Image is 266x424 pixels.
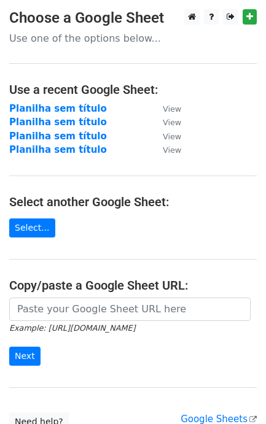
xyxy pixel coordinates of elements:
[9,82,257,97] h4: Use a recent Google Sheet:
[163,118,181,127] small: View
[9,278,257,293] h4: Copy/paste a Google Sheet URL:
[151,117,181,128] a: View
[9,218,55,237] a: Select...
[205,365,266,424] iframe: Chat Widget
[9,195,257,209] h4: Select another Google Sheet:
[9,103,107,114] a: Planilha sem título
[9,298,251,321] input: Paste your Google Sheet URL here
[151,144,181,155] a: View
[151,103,181,114] a: View
[9,323,135,333] small: Example: [URL][DOMAIN_NAME]
[9,131,107,142] a: Planilha sem título
[151,131,181,142] a: View
[163,145,181,155] small: View
[9,117,107,128] a: Planilha sem título
[9,9,257,27] h3: Choose a Google Sheet
[9,144,107,155] a: Planilha sem título
[163,132,181,141] small: View
[9,347,41,366] input: Next
[163,104,181,114] small: View
[9,32,257,45] p: Use one of the options below...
